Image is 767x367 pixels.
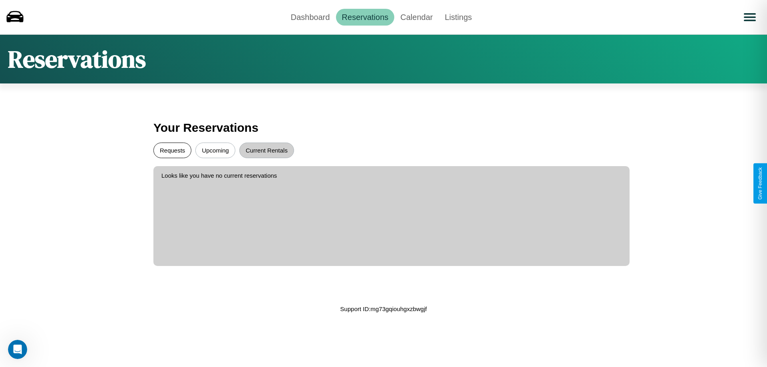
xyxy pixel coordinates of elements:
iframe: Intercom live chat [8,340,27,359]
div: Give Feedback [757,167,763,200]
h3: Your Reservations [153,117,614,139]
button: Upcoming [195,143,235,158]
a: Calendar [394,9,439,26]
a: Dashboard [285,9,336,26]
a: Listings [439,9,478,26]
button: Current Rentals [239,143,294,158]
button: Open menu [739,6,761,28]
button: Requests [153,143,191,158]
h1: Reservations [8,43,146,75]
p: Looks like you have no current reservations [161,170,622,181]
a: Reservations [336,9,395,26]
p: Support ID: mg73gqiouhgxzbwgjf [340,304,427,314]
